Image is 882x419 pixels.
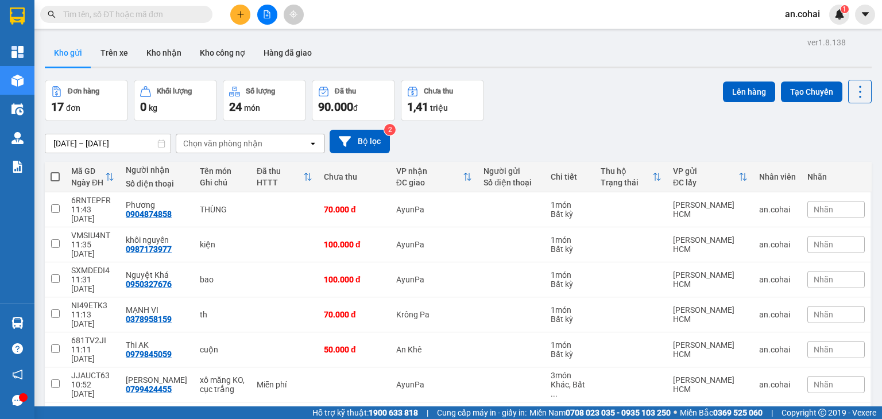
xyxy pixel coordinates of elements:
div: AyunPa [396,275,473,284]
div: 11:43 [DATE] [71,205,114,223]
span: 1,41 [407,100,428,114]
span: Miền Bắc [680,406,763,419]
svg: open [308,139,318,148]
div: 1 món [551,340,589,350]
div: Ghi chú [200,178,245,187]
th: Toggle SortBy [595,162,667,192]
div: 0987173977 [126,245,172,254]
img: solution-icon [11,161,24,173]
div: Phương [126,200,188,209]
div: Chưa thu [424,87,453,95]
span: đ [353,103,358,112]
div: 1 món [551,305,589,315]
div: 681TV2JI [71,336,114,345]
div: Nhãn [807,172,865,181]
div: VP nhận [396,166,463,176]
div: Bất kỳ [551,245,589,254]
div: [PERSON_NAME] HCM [673,305,748,324]
div: cuộn [200,345,245,354]
div: [PERSON_NAME] HCM [673,235,748,254]
div: [PERSON_NAME] HCM [673,270,748,289]
div: 1 món [551,270,589,280]
button: Trên xe [91,39,137,67]
div: Đơn hàng [68,87,99,95]
div: an.cohai [759,240,796,249]
img: icon-new-feature [834,9,845,20]
button: Kho nhận [137,39,191,67]
div: 50.000 đ [324,345,385,354]
input: Select a date range. [45,134,171,153]
div: Chưa thu [324,172,385,181]
button: Kho công nợ [191,39,254,67]
div: Số lượng [246,87,275,95]
div: Nguyệt Khá [126,270,188,280]
div: 70.000 đ [324,205,385,214]
button: Tạo Chuyến [781,82,842,102]
button: file-add [257,5,277,25]
div: bao [200,275,245,284]
button: Số lượng24món [223,80,306,121]
span: triệu [430,103,448,112]
div: 10:52 [DATE] [71,380,114,398]
span: | [427,406,428,419]
img: logo-vxr [10,7,25,25]
div: SXMDEDI4 [71,266,114,275]
th: Toggle SortBy [65,162,120,192]
div: 0979845059 [126,350,172,359]
div: Thu hộ [601,166,652,176]
span: message [12,395,23,406]
span: 90.000 [318,100,353,114]
span: 17 [51,100,64,114]
span: an.cohai [776,7,829,21]
div: khôi nguyên [126,235,188,245]
strong: 0708 023 035 - 0935 103 250 [566,408,671,417]
span: ⚪️ [674,410,677,415]
img: dashboard-icon [11,46,24,58]
div: Tên món [200,166,245,176]
img: warehouse-icon [11,103,24,115]
div: 1 món [551,200,589,209]
div: THÙNG [200,205,245,214]
span: Nhãn [814,380,833,389]
button: Khối lượng0kg [134,80,217,121]
div: kiện [200,240,245,249]
div: an.cohai [759,380,796,389]
div: VMSIU4NT [71,231,114,240]
img: warehouse-icon [11,317,24,329]
span: aim [289,10,297,18]
button: aim [284,5,304,25]
th: Toggle SortBy [251,162,318,192]
div: Nhân viên [759,172,796,181]
span: question-circle [12,343,23,354]
button: Chưa thu1,41 triệu [401,80,484,121]
strong: 0369 525 060 [713,408,763,417]
div: Người gửi [483,166,539,176]
div: VP gửi [673,166,738,176]
div: An Khê [396,345,473,354]
div: Đã thu [257,166,303,176]
div: Mã GD [71,166,105,176]
span: kg [149,103,157,112]
span: ... [551,389,558,398]
div: Bất kỳ [551,315,589,324]
div: 0950327676 [126,280,172,289]
span: Nhãn [814,345,833,354]
sup: 1 [841,5,849,13]
button: Đơn hàng17đơn [45,80,128,121]
span: đơn [66,103,80,112]
span: plus [237,10,245,18]
div: Krông Pa [396,310,473,319]
span: search [48,10,56,18]
div: Bất kỳ [551,280,589,289]
input: Tìm tên, số ĐT hoặc mã đơn [63,8,199,21]
div: an.cohai [759,205,796,214]
span: 1 [842,5,846,13]
div: CIFLLGZE [71,406,114,415]
div: Miễn phí [257,380,312,389]
span: món [244,103,260,112]
div: 0378958159 [126,315,172,324]
div: 11:31 [DATE] [71,275,114,293]
div: ver 1.8.138 [807,36,846,49]
button: plus [230,5,250,25]
div: Chi tiết [551,172,589,181]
